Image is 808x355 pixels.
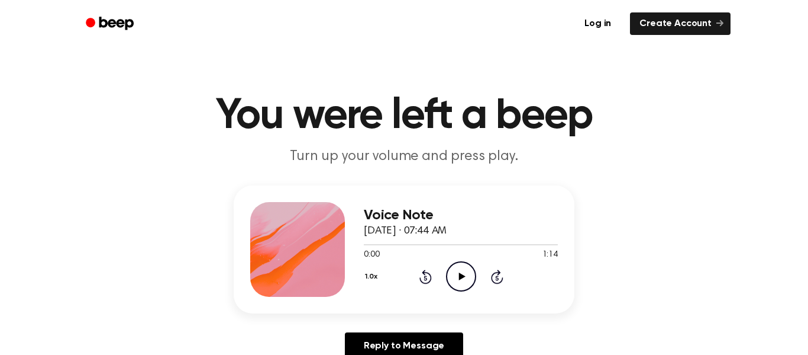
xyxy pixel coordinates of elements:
span: 0:00 [364,249,379,261]
span: [DATE] · 07:44 AM [364,226,447,236]
a: Log in [573,10,623,37]
button: 1.0x [364,267,382,287]
p: Turn up your volume and press play. [177,147,631,167]
h1: You were left a beep [101,95,707,137]
a: Create Account [630,12,731,35]
a: Beep [77,12,144,36]
span: 1:14 [542,249,558,261]
h3: Voice Note [364,207,558,223]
